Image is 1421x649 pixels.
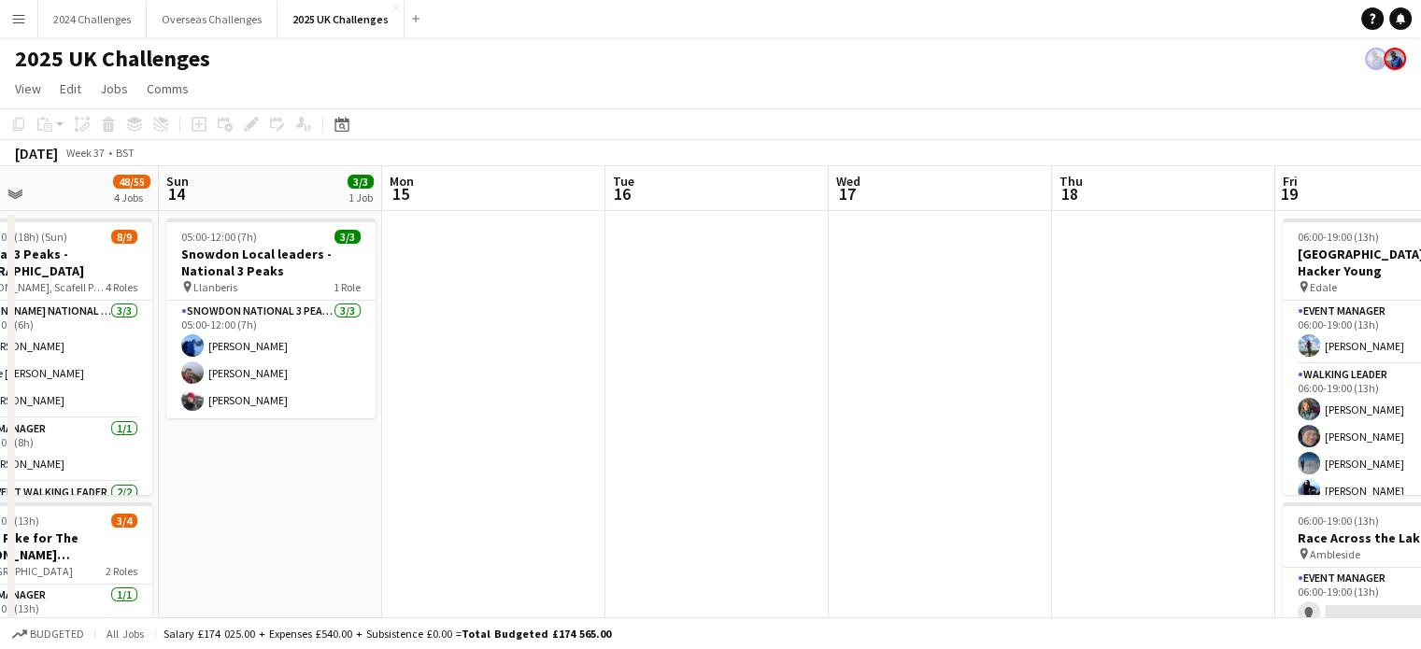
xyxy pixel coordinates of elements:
a: Jobs [92,77,135,101]
button: Overseas Challenges [147,1,277,37]
a: View [7,77,49,101]
div: Salary £174 025.00 + Expenses £540.00 + Subsistence £0.00 = [163,627,611,641]
app-user-avatar: Andy Baker [1365,48,1387,70]
a: Edit [52,77,89,101]
span: Jobs [100,80,128,97]
span: Total Budgeted £174 565.00 [462,627,611,641]
button: 2024 Challenges [38,1,147,37]
button: Budgeted [9,624,87,644]
span: Edit [60,80,81,97]
span: All jobs [103,627,148,641]
h1: 2025 UK Challenges [15,45,210,73]
span: Week 37 [62,146,108,160]
span: View [15,80,41,97]
div: [DATE] [15,144,58,162]
span: Comms [147,80,189,97]
a: Comms [139,77,196,101]
button: 2025 UK Challenges [277,1,405,37]
div: BST [116,146,135,160]
app-user-avatar: Andy Baker [1384,48,1406,70]
span: Budgeted [30,628,84,641]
